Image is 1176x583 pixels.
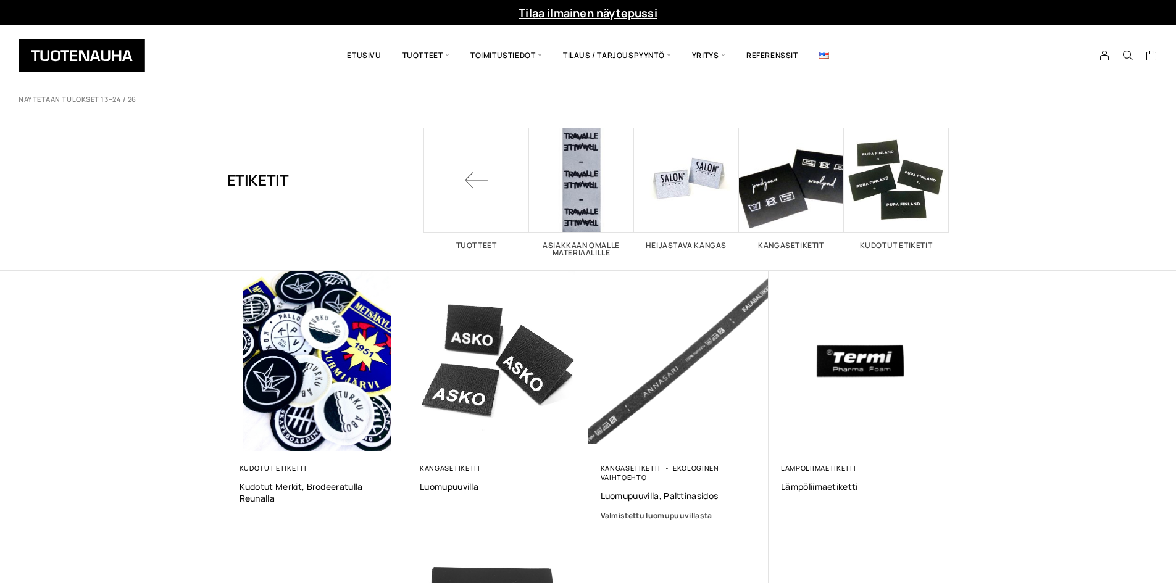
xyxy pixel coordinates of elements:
a: Lämpöliimaetiketit [781,463,857,473]
span: Valmistettu luomupuuvillasta [601,510,712,521]
a: Kudotut etiketit [240,463,308,473]
a: Visit product category Kangasetiketit [739,128,844,249]
a: Kangasetiketit [601,463,662,473]
h2: Kudotut etiketit [844,242,949,249]
img: Tuotenauha Oy [19,39,145,72]
p: Näytetään tulokset 13–24 / 26 [19,95,136,104]
a: My Account [1093,50,1117,61]
a: Etusivu [336,35,391,76]
h2: Heijastava kangas [634,242,739,249]
h2: Tuotteet [424,242,529,249]
a: Referenssit [736,35,809,76]
span: Yritys [682,35,736,76]
h2: Kangasetiketit [739,242,844,249]
a: Kudotut merkit, brodeeratulla reunalla [240,481,396,504]
a: Valmistettu luomupuuvillasta [601,510,757,522]
a: Visit product category Kudotut etiketit [844,128,949,249]
a: Ekologinen vaihtoehto [601,463,719,482]
h2: Asiakkaan omalle materiaalille [529,242,634,257]
a: Visit product category Heijastava kangas [634,128,739,249]
h1: Etiketit [227,128,289,233]
button: Search [1116,50,1140,61]
a: Tuotteet [424,128,529,249]
a: Lämpöliimaetiketti [781,481,937,492]
a: Tilaa ilmainen näytepussi [519,6,657,20]
span: Tuotteet [392,35,460,76]
a: Luomupuuvilla, palttinasidos [601,490,757,502]
a: Visit product category Asiakkaan omalle materiaalille [529,128,634,257]
span: Tilaus / Tarjouspyyntö [553,35,682,76]
a: Luomupuuvilla [420,481,576,492]
a: Kangasetiketit [420,463,482,473]
img: English [819,52,829,59]
span: Toimitustiedot [460,35,553,76]
a: Cart [1146,49,1157,64]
